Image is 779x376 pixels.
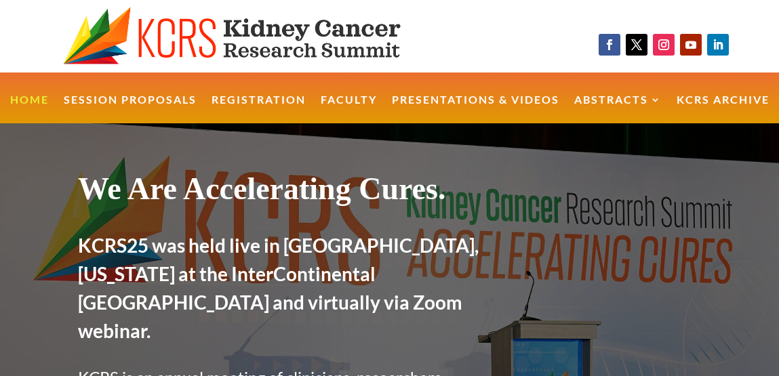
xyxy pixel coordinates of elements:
[599,34,620,56] a: Follow on Facebook
[10,95,49,124] a: Home
[680,34,702,56] a: Follow on Youtube
[212,95,306,124] a: Registration
[653,34,675,56] a: Follow on Instagram
[677,95,770,124] a: KCRS Archive
[626,34,647,56] a: Follow on X
[707,34,729,56] a: Follow on LinkedIn
[78,231,482,352] h2: KCRS25 was held live in [GEOGRAPHIC_DATA], [US_STATE] at the InterContinental [GEOGRAPHIC_DATA] a...
[78,170,482,214] h1: We Are Accelerating Cures.
[321,95,377,124] a: Faculty
[574,95,662,124] a: Abstracts
[63,7,442,66] img: KCRS generic logo wide
[392,95,559,124] a: Presentations & Videos
[64,95,197,124] a: Session Proposals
